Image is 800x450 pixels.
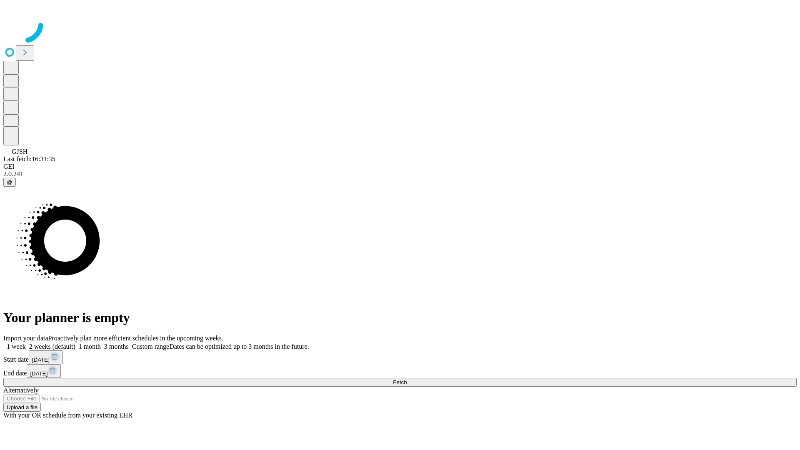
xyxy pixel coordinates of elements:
[3,364,797,378] div: End date
[132,343,169,350] span: Custom range
[27,364,61,378] button: [DATE]
[169,343,309,350] span: Dates can be optimized up to 3 months in the future.
[29,350,63,364] button: [DATE]
[48,335,223,342] span: Proactively plan more efficient schedules in the upcoming weeks.
[3,378,797,387] button: Fetch
[3,163,797,170] div: GEI
[29,343,75,350] span: 2 weeks (default)
[3,403,41,412] button: Upload a file
[30,370,47,377] span: [DATE]
[393,379,407,385] span: Fetch
[3,412,132,419] span: With your OR schedule from your existing EHR
[79,343,101,350] span: 1 month
[7,343,26,350] span: 1 week
[3,387,38,394] span: Alternatively
[32,357,50,363] span: [DATE]
[7,179,12,185] span: @
[3,350,797,364] div: Start date
[104,343,129,350] span: 3 months
[3,170,797,178] div: 2.0.241
[3,178,16,187] button: @
[3,335,48,342] span: Import your data
[3,155,55,162] span: Last fetch: 16:31:35
[3,310,797,325] h1: Your planner is empty
[12,148,27,155] span: GJSH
